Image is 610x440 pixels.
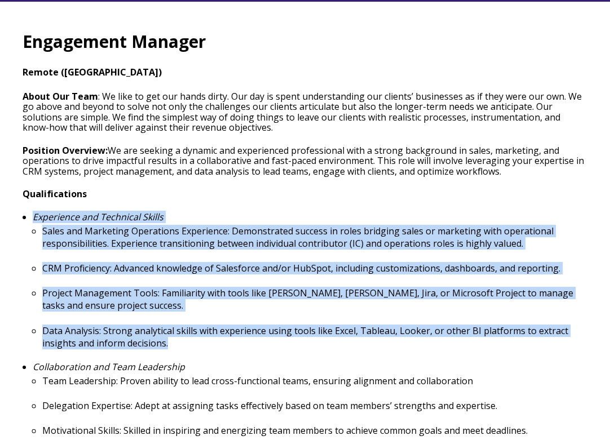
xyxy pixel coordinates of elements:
p: Data Analysis: Strong analytical skills with experience using tools like Excel, Tableau, Looker, ... [42,325,587,349]
em: Collaboration and Team Leadership [33,361,185,373]
strong: Remote ([GEOGRAPHIC_DATA]) [23,66,162,78]
p: Motivational Skills: Skilled in inspiring and energizing team members to achieve common goals and... [42,424,587,437]
strong: About Our Team [23,90,98,103]
p: Sales and Marketing Operations Experience: Demonstrated success in roles bridging sales or market... [42,225,587,250]
p: Team Leadership: Proven ability to lead cross-functional teams, ensuring alignment and collaboration [42,375,587,387]
p: CRM Proficiency: Advanced knowledge of Salesforce and/or HubSpot, including customizations, dashb... [42,262,587,274]
h2: Engagement Manager [23,30,587,54]
strong: Position Overview: [23,144,108,157]
p: We are seeking a dynamic and experienced professional with a strong background in sales, marketin... [23,145,587,176]
em: Experience and Technical Skills [33,211,163,223]
strong: Qualifications [23,188,87,200]
p: Delegation Expertise: Adept at assigning tasks effectively based on team members’ strengths and e... [42,399,587,412]
h3: : We like to get our hands dirty. Our day is spent understanding our clients’ businesses as if th... [23,91,587,133]
p: Project Management Tools: Familiarity with tools like [PERSON_NAME], [PERSON_NAME], Jira, or Micr... [42,287,587,312]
